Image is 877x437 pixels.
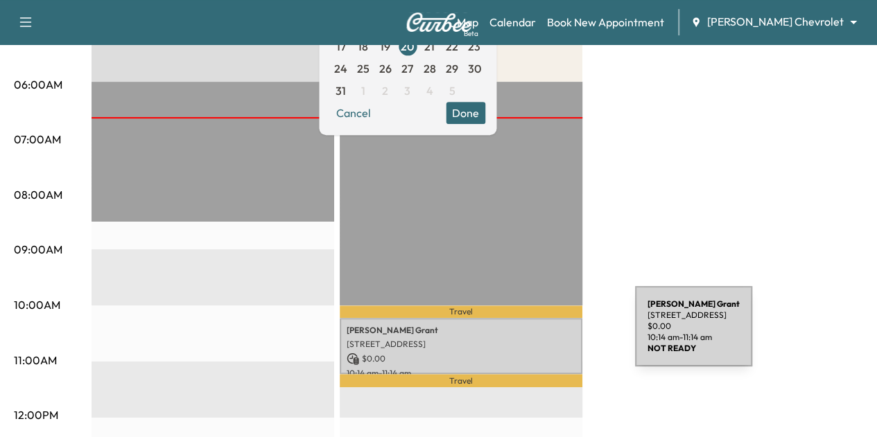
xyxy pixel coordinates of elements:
[358,38,368,55] span: 18
[347,368,575,379] p: 10:14 am - 11:14 am
[14,296,60,313] p: 10:00AM
[446,102,485,124] button: Done
[379,60,392,77] span: 26
[382,82,388,99] span: 2
[464,28,478,39] div: Beta
[489,14,536,30] a: Calendar
[380,38,390,55] span: 19
[707,14,844,30] span: [PERSON_NAME] Chevrolet
[449,82,455,99] span: 5
[406,12,472,32] img: Curbee Logo
[14,76,62,93] p: 06:00AM
[424,60,436,77] span: 28
[336,38,346,55] span: 17
[446,60,458,77] span: 29
[404,82,410,99] span: 3
[347,353,575,365] p: $ 0.00
[347,325,575,336] p: [PERSON_NAME] Grant
[14,352,57,368] p: 11:00AM
[347,339,575,350] p: [STREET_ADDRESS]
[340,374,582,387] p: Travel
[457,14,478,30] a: MapBeta
[547,14,664,30] a: Book New Appointment
[401,60,413,77] span: 27
[334,60,347,77] span: 24
[14,186,62,203] p: 08:00AM
[14,241,62,258] p: 09:00AM
[467,60,480,77] span: 30
[446,38,458,55] span: 22
[426,82,433,99] span: 4
[340,305,582,319] p: Travel
[14,131,61,148] p: 07:00AM
[14,407,58,423] p: 12:00PM
[336,82,346,99] span: 31
[401,38,414,55] span: 20
[468,38,480,55] span: 23
[361,82,365,99] span: 1
[424,38,435,55] span: 21
[330,102,377,124] button: Cancel
[357,60,370,77] span: 25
